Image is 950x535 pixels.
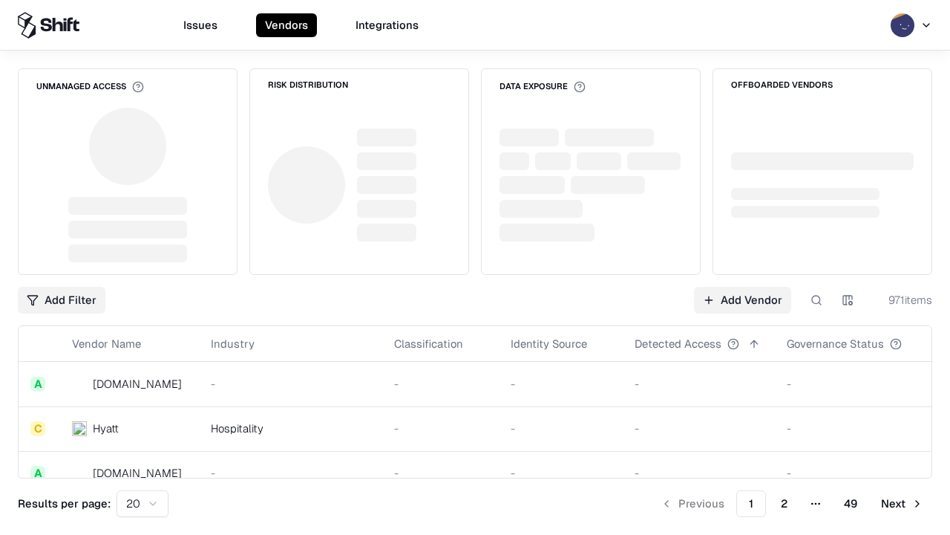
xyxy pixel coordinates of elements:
img: intrado.com [72,377,87,392]
div: Hospitality [211,421,370,436]
div: A [30,377,45,392]
button: 2 [769,490,799,517]
div: - [394,376,487,392]
div: - [511,421,611,436]
div: [DOMAIN_NAME] [93,465,182,481]
div: Data Exposure [499,81,586,93]
div: - [635,376,763,392]
button: 1 [736,490,766,517]
div: - [211,376,370,392]
button: Integrations [347,13,427,37]
button: Vendors [256,13,317,37]
div: A [30,466,45,481]
div: Governance Status [787,336,884,351]
div: - [787,421,926,436]
div: - [635,421,763,436]
img: Hyatt [72,421,87,436]
div: Offboarded Vendors [731,81,833,89]
div: Classification [394,336,463,351]
div: - [394,421,487,436]
div: - [635,465,763,481]
img: primesec.co.il [72,466,87,481]
div: Vendor Name [72,336,141,351]
div: Hyatt [93,421,119,436]
div: Industry [211,336,255,351]
div: - [787,465,926,481]
button: Add Filter [18,287,105,314]
div: 971 items [873,292,932,308]
div: Identity Source [511,336,587,351]
button: Next [872,490,932,517]
div: [DOMAIN_NAME] [93,376,182,392]
div: Unmanaged Access [36,81,144,93]
a: Add Vendor [694,287,791,314]
button: 49 [832,490,869,517]
p: Results per page: [18,496,111,511]
div: C [30,421,45,436]
div: - [787,376,926,392]
div: - [394,465,487,481]
div: - [511,465,611,481]
div: - [511,376,611,392]
button: Issues [174,13,226,37]
div: Detected Access [635,336,721,351]
nav: pagination [652,490,932,517]
div: - [211,465,370,481]
div: Risk Distribution [268,81,348,89]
